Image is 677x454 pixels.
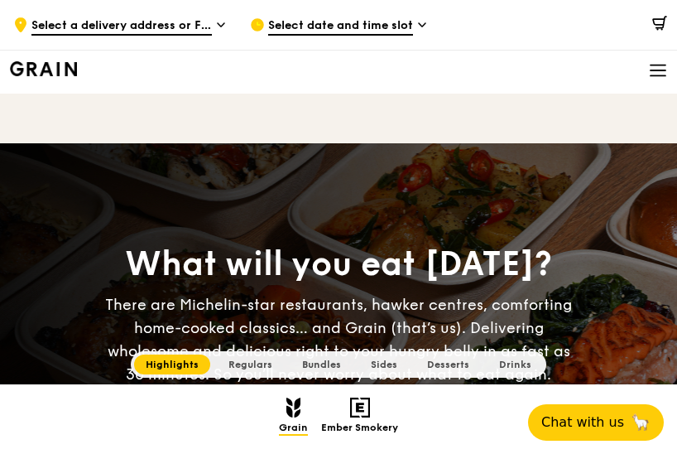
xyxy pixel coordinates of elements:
[286,398,300,418] img: Grain mobile logo
[279,422,308,436] span: Grain
[350,398,370,418] img: Ember Smokery mobile logo
[541,413,624,432] span: Chat with us
[10,61,77,76] img: Grain
[528,404,664,441] button: Chat with us🦙
[99,242,578,287] div: What will you eat [DATE]?
[99,293,578,386] div: There are Michelin-star restaurants, hawker centres, comforting home-cooked classics… and Grain (...
[31,17,212,36] span: Select a delivery address or Food Point
[321,422,398,436] span: Ember Smokery
[268,17,413,36] span: Select date and time slot
[10,43,77,93] a: GrainGrain
[631,413,651,432] span: 🦙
